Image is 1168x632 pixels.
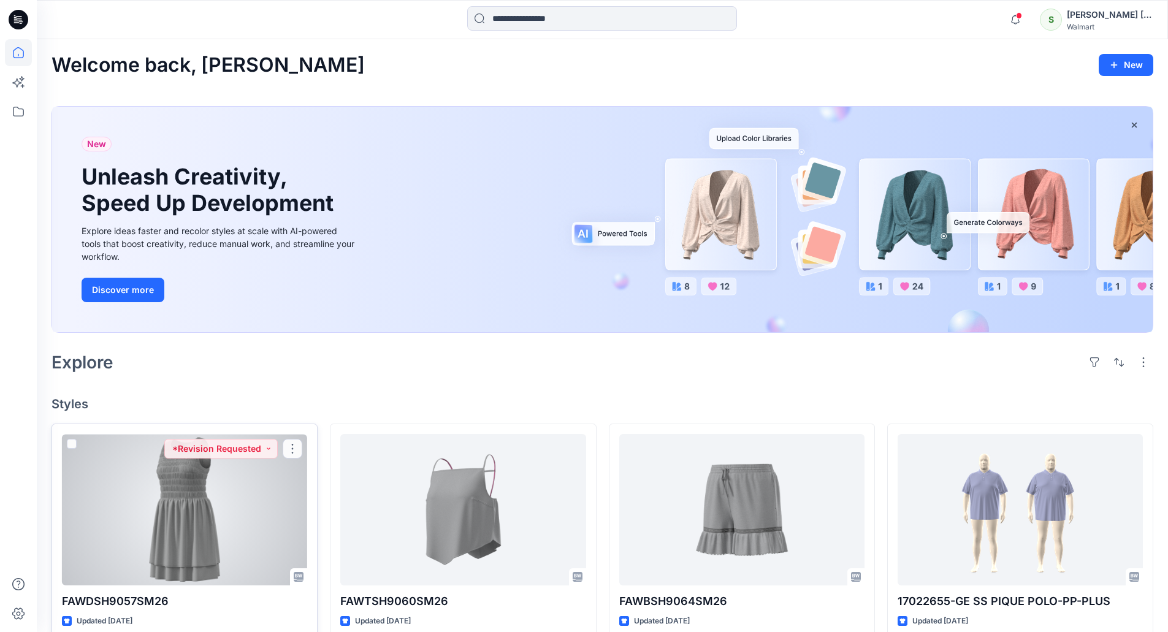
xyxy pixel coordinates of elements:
a: FAWDSH9057SM26 [62,434,307,585]
a: 17022655-GE SS PIQUE POLO-PP-PLUS [898,434,1143,585]
a: Discover more [82,278,357,302]
p: Updated [DATE] [912,615,968,628]
span: New [87,137,106,151]
button: Discover more [82,278,164,302]
h1: Unleash Creativity, Speed Up Development [82,164,339,216]
p: Updated [DATE] [634,615,690,628]
div: [PERSON_NAME] ​[PERSON_NAME] [1067,7,1153,22]
p: FAWDSH9057SM26 [62,593,307,610]
h4: Styles [52,397,1153,411]
p: Updated [DATE] [355,615,411,628]
div: S​ [1040,9,1062,31]
p: 17022655-GE SS PIQUE POLO-PP-PLUS [898,593,1143,610]
div: Walmart [1067,22,1153,31]
button: New [1099,54,1153,76]
p: Updated [DATE] [77,615,132,628]
a: FAWTSH9060SM26 [340,434,586,585]
p: FAWTSH9060SM26 [340,593,586,610]
p: FAWBSH9064SM26 [619,593,865,610]
h2: Welcome back, [PERSON_NAME] [52,54,365,77]
h2: Explore [52,352,113,372]
a: FAWBSH9064SM26 [619,434,865,585]
div: Explore ideas faster and recolor styles at scale with AI-powered tools that boost creativity, red... [82,224,357,263]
